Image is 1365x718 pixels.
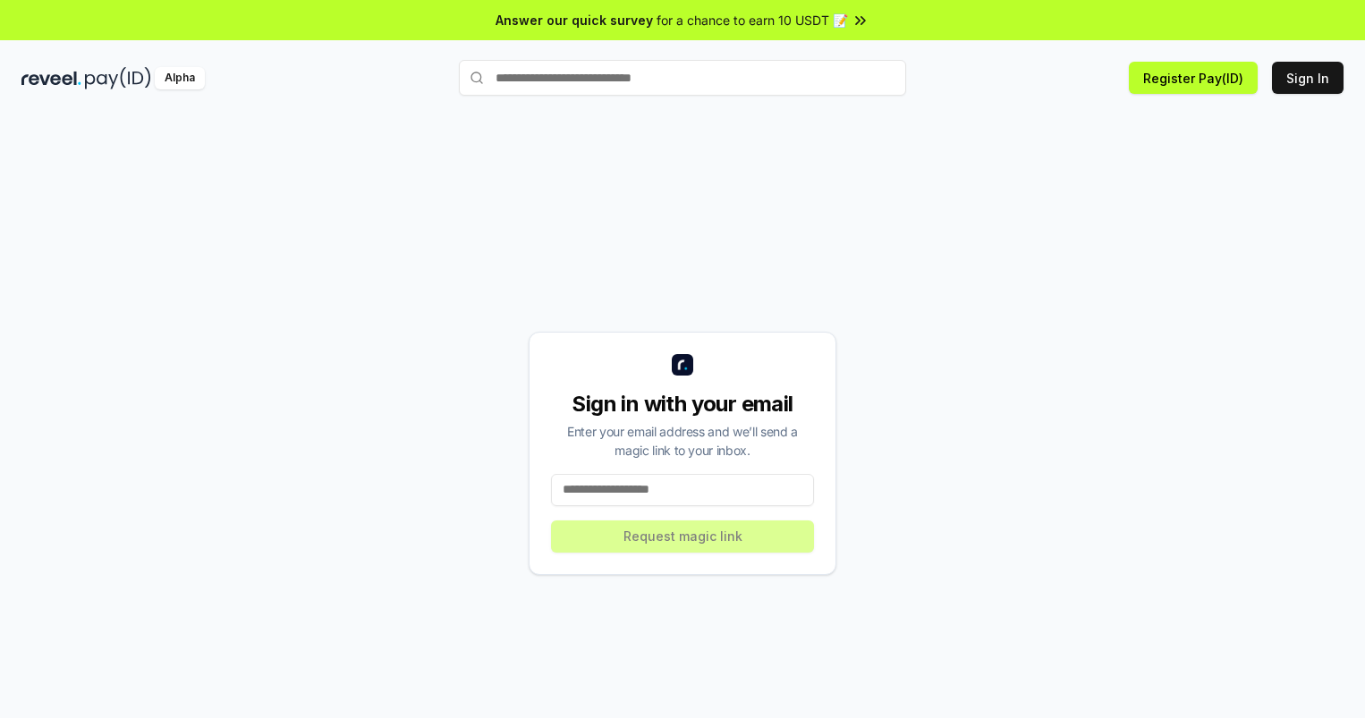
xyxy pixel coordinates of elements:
img: logo_small [672,354,693,376]
div: Enter your email address and we’ll send a magic link to your inbox. [551,422,814,460]
span: Answer our quick survey [496,11,653,30]
img: reveel_dark [21,67,81,89]
button: Register Pay(ID) [1129,62,1258,94]
span: for a chance to earn 10 USDT 📝 [657,11,848,30]
img: pay_id [85,67,151,89]
div: Sign in with your email [551,390,814,418]
div: Alpha [155,67,205,89]
button: Sign In [1272,62,1344,94]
